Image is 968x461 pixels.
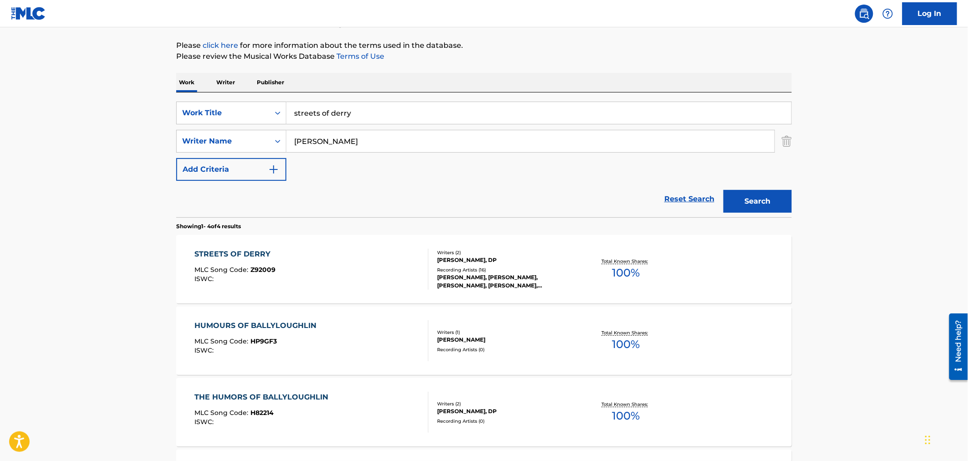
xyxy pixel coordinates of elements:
p: Writer [214,73,238,92]
a: THE HUMORS OF BALLYLOUGHLINMLC Song Code:H82214ISWC:Writers (2)[PERSON_NAME], DPRecording Artists... [176,378,792,446]
span: MLC Song Code : [195,337,251,345]
form: Search Form [176,102,792,217]
div: Writers ( 2 ) [437,400,575,407]
a: Reset Search [660,189,719,209]
iframe: Chat Widget [922,417,968,461]
button: Add Criteria [176,158,286,181]
div: [PERSON_NAME], DP [437,256,575,264]
div: [PERSON_NAME], [PERSON_NAME], [PERSON_NAME], [PERSON_NAME], [PERSON_NAME] [437,273,575,290]
a: Terms of Use [335,52,384,61]
p: Please review the Musical Works Database [176,51,792,62]
div: HUMOURS OF BALLYLOUGHLIN [195,320,321,331]
div: Recording Artists ( 0 ) [437,418,575,425]
a: Public Search [855,5,873,23]
a: click here [203,41,238,50]
span: ISWC : [195,275,216,283]
img: help [882,8,893,19]
p: Total Known Shares: [601,401,650,408]
a: HUMOURS OF BALLYLOUGHLINMLC Song Code:HP9GF3ISWC:Writers (1)[PERSON_NAME]Recording Artists (0)Tot... [176,307,792,375]
a: STREETS OF DERRYMLC Song Code:Z92009ISWC:Writers (2)[PERSON_NAME], DPRecording Artists (16)[PERSO... [176,235,792,303]
p: Publisher [254,73,287,92]
img: MLC Logo [11,7,46,20]
span: ISWC : [195,418,216,426]
span: HP9GF3 [251,337,277,345]
img: search [859,8,870,19]
div: Writer Name [182,136,264,147]
iframe: Resource Center [943,310,968,383]
div: Recording Artists ( 0 ) [437,346,575,353]
div: Recording Artists ( 16 ) [437,266,575,273]
button: Search [723,190,792,213]
span: ISWC : [195,346,216,354]
div: Drag [925,426,931,454]
p: Total Known Shares: [601,329,650,336]
div: [PERSON_NAME], DP [437,407,575,415]
p: Work [176,73,197,92]
a: Log In [902,2,957,25]
div: STREETS OF DERRY [195,249,276,260]
p: Showing 1 - 4 of 4 results [176,222,241,230]
p: Please for more information about the terms used in the database. [176,40,792,51]
span: 100 % [612,408,640,424]
div: Writers ( 1 ) [437,329,575,336]
p: Total Known Shares: [601,258,650,265]
span: H82214 [251,409,274,417]
div: Help [879,5,897,23]
span: MLC Song Code : [195,266,251,274]
span: MLC Song Code : [195,409,251,417]
div: Writers ( 2 ) [437,249,575,256]
div: Work Title [182,108,264,118]
img: 9d2ae6d4665cec9f34b9.svg [268,164,279,175]
img: Delete Criterion [782,130,792,153]
div: [PERSON_NAME] [437,336,575,344]
span: 100 % [612,265,640,281]
span: 100 % [612,336,640,353]
span: Z92009 [251,266,276,274]
div: THE HUMORS OF BALLYLOUGHLIN [195,392,333,403]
